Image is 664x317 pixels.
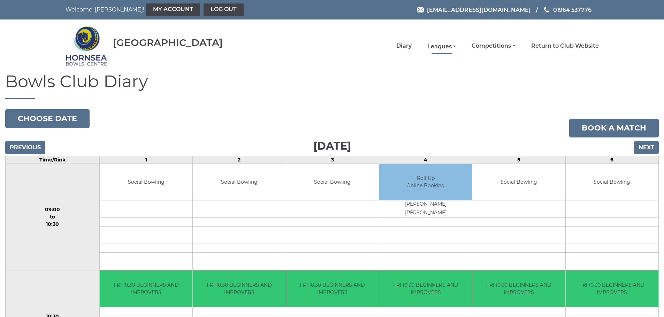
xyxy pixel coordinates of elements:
[379,164,472,200] td: Roll Up Online Booking
[634,141,659,154] input: Next
[66,3,282,16] nav: Welcome, [PERSON_NAME]!
[417,6,531,14] a: Email [EMAIL_ADDRESS][DOMAIN_NAME]
[286,164,379,200] td: Social Bowling
[427,43,456,50] a: Leagues
[6,156,100,164] td: Time/Rink
[66,22,107,70] img: Hornsea Bowls Centre
[472,270,565,307] td: FRI 10.30 BEGINNERS AND IMPROVERS
[5,109,90,128] button: Choose date
[5,72,659,99] h1: Bowls Club Diary
[193,164,285,200] td: Social Bowling
[379,200,472,209] td: [PERSON_NAME]
[379,270,472,307] td: FRI 10.30 BEGINNERS AND IMPROVERS
[531,42,599,50] a: Return to Club Website
[286,156,379,164] td: 3
[396,42,412,50] a: Diary
[472,164,565,200] td: Social Bowling
[427,6,531,13] span: [EMAIL_ADDRESS][DOMAIN_NAME]
[543,6,592,14] a: Phone us 01964 537776
[5,141,45,154] input: Previous
[472,42,515,50] a: Competitions
[565,156,658,164] td: 6
[100,270,192,307] td: FRI 10.30 BEGINNERS AND IMPROVERS
[553,6,592,13] span: 01964 537776
[544,7,549,13] img: Phone us
[569,119,659,137] a: Book a match
[99,156,192,164] td: 1
[146,3,200,16] a: My Account
[100,164,192,200] td: Social Bowling
[204,3,244,16] a: Log out
[379,209,472,218] td: [PERSON_NAME]
[6,164,100,270] td: 09:00 to 10:30
[193,156,286,164] td: 2
[113,37,223,48] div: [GEOGRAPHIC_DATA]
[193,270,285,307] td: FRI 10.30 BEGINNERS AND IMPROVERS
[566,164,658,200] td: Social Bowling
[417,7,424,13] img: Email
[286,270,379,307] td: FRI 10.30 BEGINNERS AND IMPROVERS
[379,156,472,164] td: 4
[472,156,565,164] td: 5
[566,270,658,307] td: FRI 10.30 BEGINNERS AND IMPROVERS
